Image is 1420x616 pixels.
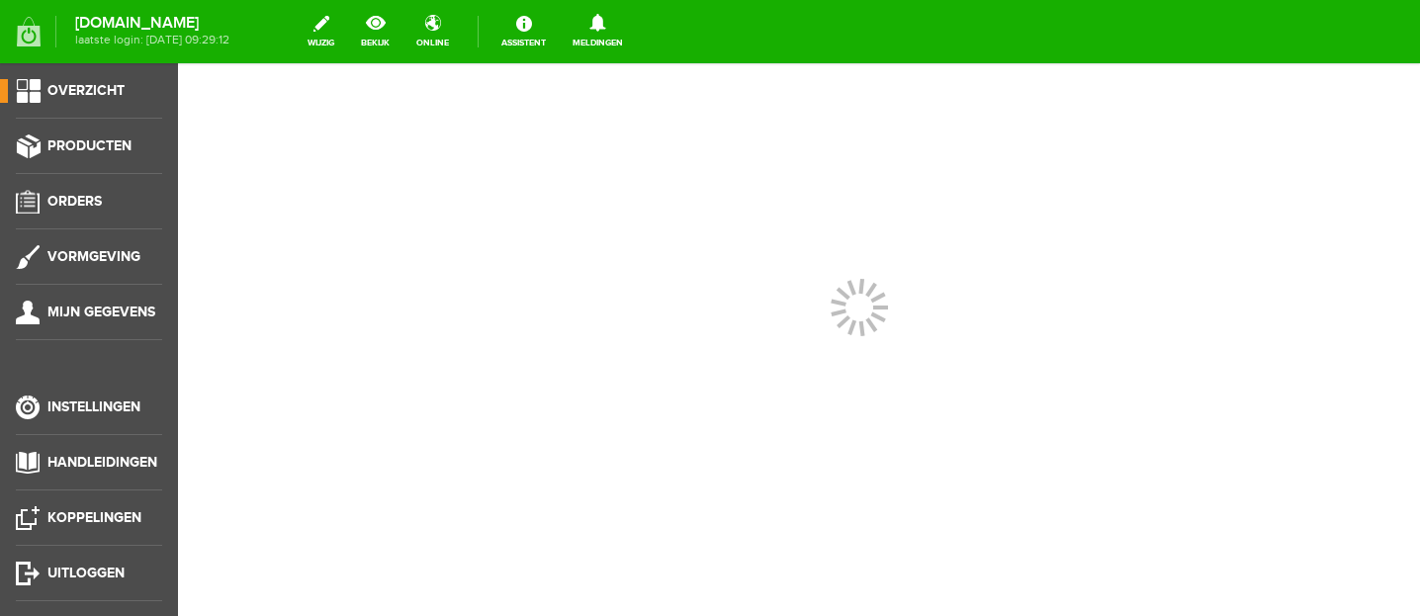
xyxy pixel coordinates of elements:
[349,10,401,53] a: bekijk
[296,10,346,53] a: wijzig
[75,35,229,45] span: laatste login: [DATE] 09:29:12
[47,509,141,526] span: Koppelingen
[47,304,155,320] span: Mijn gegevens
[561,10,635,53] a: Meldingen
[47,398,140,415] span: Instellingen
[47,454,157,471] span: Handleidingen
[404,10,461,53] a: online
[47,193,102,210] span: Orders
[47,82,125,99] span: Overzicht
[47,565,125,581] span: Uitloggen
[75,18,229,29] strong: [DOMAIN_NAME]
[47,248,140,265] span: Vormgeving
[489,10,558,53] a: Assistent
[47,137,132,154] span: Producten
